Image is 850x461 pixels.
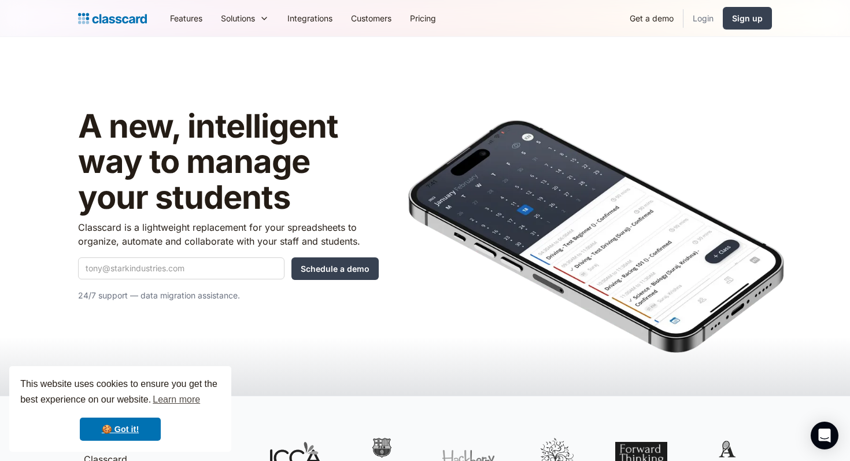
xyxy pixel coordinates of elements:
[291,257,379,280] input: Schedule a demo
[811,422,838,449] div: Open Intercom Messenger
[78,257,284,279] input: tony@starkindustries.com
[78,10,147,27] a: Logo
[723,7,772,29] a: Sign up
[151,391,202,408] a: learn more about cookies
[620,5,683,31] a: Get a demo
[9,366,231,452] div: cookieconsent
[278,5,342,31] a: Integrations
[80,418,161,441] a: dismiss cookie message
[20,377,220,408] span: This website uses cookies to ensure you get the best experience on our website.
[221,12,255,24] div: Solutions
[401,5,445,31] a: Pricing
[78,109,379,216] h1: A new, intelligent way to manage your students
[78,220,379,248] p: Classcard is a lightweight replacement for your spreadsheets to organize, automate and collaborat...
[78,289,379,303] p: 24/7 support — data migration assistance.
[342,5,401,31] a: Customers
[212,5,278,31] div: Solutions
[683,5,723,31] a: Login
[732,12,763,24] div: Sign up
[78,257,379,280] form: Quick Demo Form
[161,5,212,31] a: Features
